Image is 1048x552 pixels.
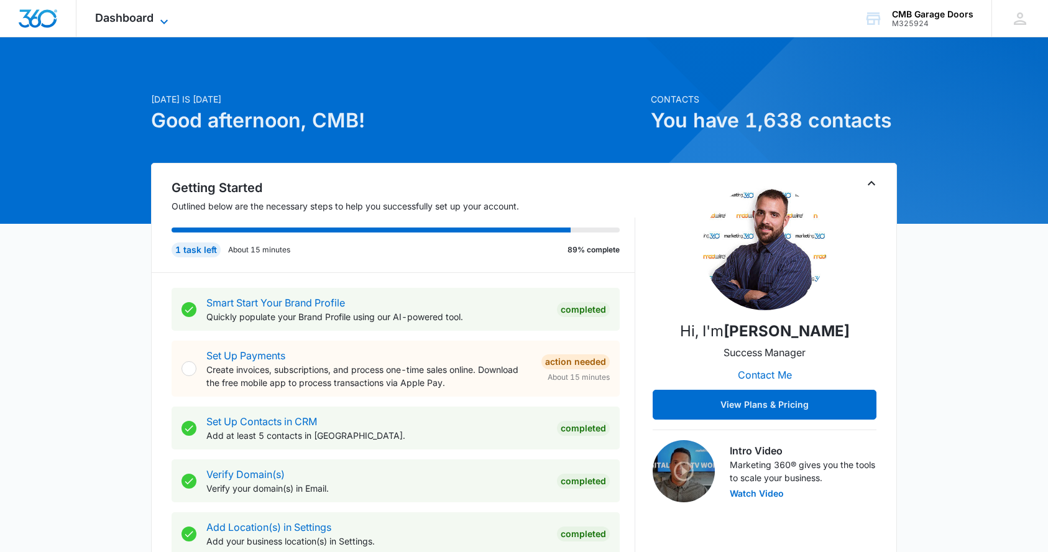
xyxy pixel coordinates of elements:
p: Verify your domain(s) in Email. [206,482,547,495]
p: About 15 minutes [228,244,290,255]
div: Completed [557,421,610,436]
a: Set Up Contacts in CRM [206,415,317,428]
a: Smart Start Your Brand Profile [206,297,345,309]
button: Toggle Collapse [864,176,879,191]
p: Marketing 360® gives you the tools to scale your business. [730,458,876,484]
a: Set Up Payments [206,349,285,362]
p: Hi, I'm [680,320,850,343]
p: [DATE] is [DATE] [151,93,643,106]
p: Contacts [651,93,897,106]
div: 1 task left [172,242,221,257]
p: Outlined below are the necessary steps to help you successfully set up your account. [172,200,635,213]
p: Add at least 5 contacts in [GEOGRAPHIC_DATA]. [206,429,547,442]
div: Completed [557,527,610,541]
div: account name [892,9,973,19]
span: About 15 minutes [548,372,610,383]
p: Add your business location(s) in Settings. [206,535,547,548]
button: View Plans & Pricing [653,390,876,420]
a: Verify Domain(s) [206,468,285,481]
h3: Intro Video [730,443,876,458]
button: Contact Me [725,360,804,390]
strong: [PERSON_NAME] [724,322,850,340]
p: Create invoices, subscriptions, and process one-time sales online. Download the free mobile app t... [206,363,531,389]
p: Quickly populate your Brand Profile using our AI-powered tool. [206,310,547,323]
a: Add Location(s) in Settings [206,521,331,533]
div: Action Needed [541,354,610,369]
h2: Getting Started [172,178,635,197]
img: Dustin Bethel [702,186,827,310]
div: account id [892,19,973,28]
h1: You have 1,638 contacts [651,106,897,136]
button: Watch Video [730,489,784,498]
img: Intro Video [653,440,715,502]
p: Success Manager [724,345,806,360]
span: Dashboard [95,11,154,24]
p: 89% complete [568,244,620,255]
h1: Good afternoon, CMB! [151,106,643,136]
div: Completed [557,474,610,489]
div: Completed [557,302,610,317]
